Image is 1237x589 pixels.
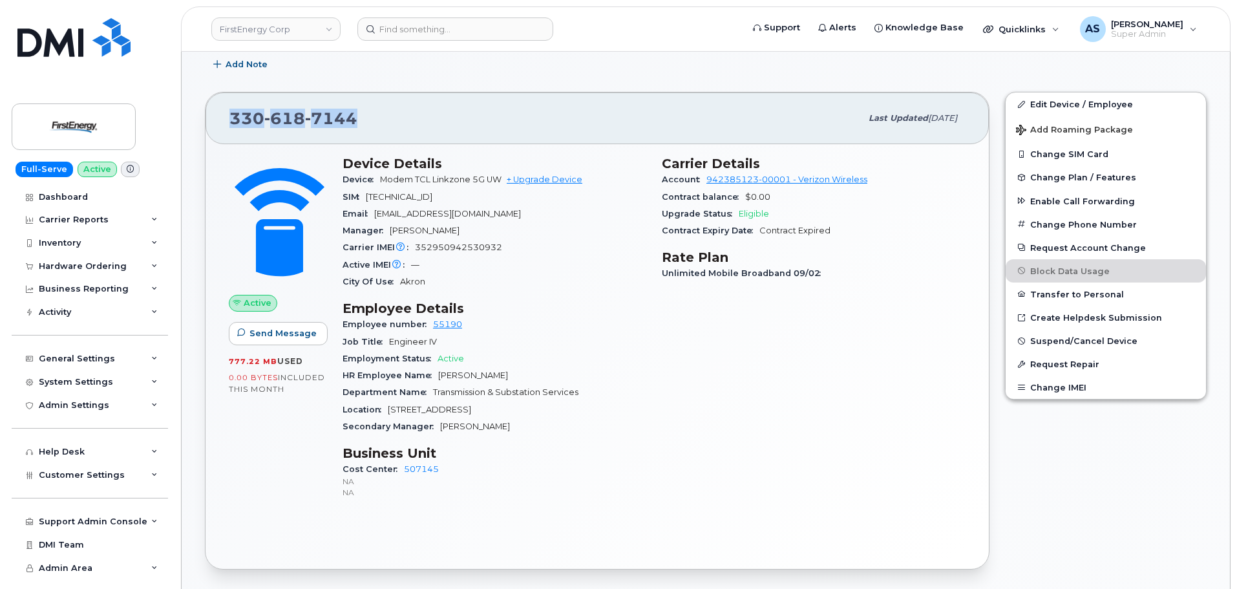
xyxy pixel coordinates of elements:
[1030,336,1137,346] span: Suspend/Cancel Device
[1006,306,1206,329] a: Create Helpdesk Submission
[1006,376,1206,399] button: Change IMEI
[1071,16,1206,42] div: Alexander Strull
[404,464,439,474] a: 507145
[1006,329,1206,352] button: Suspend/Cancel Device
[1181,533,1227,579] iframe: Messenger Launcher
[829,21,856,34] span: Alerts
[885,21,964,34] span: Knowledge Base
[343,242,415,252] span: Carrier IMEI
[1006,189,1206,213] button: Enable Call Forwarding
[343,192,366,202] span: SIM
[343,476,646,487] p: NA
[1006,259,1206,283] button: Block Data Usage
[1006,142,1206,166] button: Change SIM Card
[211,17,341,41] a: FirstEnergy Corp
[343,175,380,184] span: Device
[343,301,646,316] h3: Employee Details
[744,15,809,41] a: Support
[226,58,268,70] span: Add Note
[343,260,411,270] span: Active IMEI
[1006,236,1206,259] button: Request Account Change
[745,192,770,202] span: $0.00
[438,370,508,380] span: [PERSON_NAME]
[1111,19,1183,29] span: [PERSON_NAME]
[264,109,305,128] span: 618
[1016,125,1133,137] span: Add Roaming Package
[662,192,745,202] span: Contract balance
[244,297,271,309] span: Active
[249,327,317,339] span: Send Message
[343,405,388,414] span: Location
[662,156,966,171] h3: Carrier Details
[366,192,432,202] span: [TECHNICAL_ID]
[974,16,1068,42] div: Quicklinks
[1085,21,1100,37] span: AS
[1006,92,1206,116] a: Edit Device / Employee
[433,319,462,329] a: 55190
[809,15,865,41] a: Alerts
[357,17,553,41] input: Find something...
[928,113,957,123] span: [DATE]
[1030,173,1136,182] span: Change Plan / Features
[662,209,739,219] span: Upgrade Status
[400,277,425,286] span: Akron
[389,337,437,347] span: Engineer IV
[229,357,277,366] span: 777.22 MB
[1006,213,1206,236] button: Change Phone Number
[869,113,928,123] span: Last updated
[440,422,510,431] span: [PERSON_NAME]
[380,175,502,184] span: Modem TCL Linkzone 5G UW
[205,53,279,76] button: Add Note
[1030,196,1135,206] span: Enable Call Forwarding
[662,175,706,184] span: Account
[1006,166,1206,189] button: Change Plan / Features
[343,354,438,363] span: Employment Status
[343,319,433,329] span: Employee number
[433,387,578,397] span: Transmission & Substation Services
[411,260,419,270] span: —
[865,15,973,41] a: Knowledge Base
[1111,29,1183,39] span: Super Admin
[739,209,769,219] span: Eligible
[507,175,582,184] a: + Upgrade Device
[388,405,471,414] span: [STREET_ADDRESS]
[343,337,389,347] span: Job Title
[343,464,404,474] span: Cost Center
[343,226,390,235] span: Manager
[343,370,438,380] span: HR Employee Name
[706,175,867,184] a: 942385123-00001 - Verizon Wireless
[662,268,827,278] span: Unlimited Mobile Broadband 09/02
[343,487,646,498] p: NA
[305,109,357,128] span: 7144
[343,277,400,286] span: City Of Use
[662,250,966,265] h3: Rate Plan
[229,322,328,345] button: Send Message
[343,209,374,219] span: Email
[343,387,433,397] span: Department Name
[343,156,646,171] h3: Device Details
[662,226,759,235] span: Contract Expiry Date
[390,226,460,235] span: [PERSON_NAME]
[438,354,464,363] span: Active
[759,226,830,235] span: Contract Expired
[374,209,521,219] span: [EMAIL_ADDRESS][DOMAIN_NAME]
[764,21,800,34] span: Support
[277,356,303,366] span: used
[229,373,278,382] span: 0.00 Bytes
[1006,352,1206,376] button: Request Repair
[229,109,357,128] span: 330
[1006,283,1206,306] button: Transfer to Personal
[999,24,1046,34] span: Quicklinks
[343,422,440,431] span: Secondary Manager
[415,242,502,252] span: 352950942530932
[1006,116,1206,142] button: Add Roaming Package
[343,445,646,461] h3: Business Unit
